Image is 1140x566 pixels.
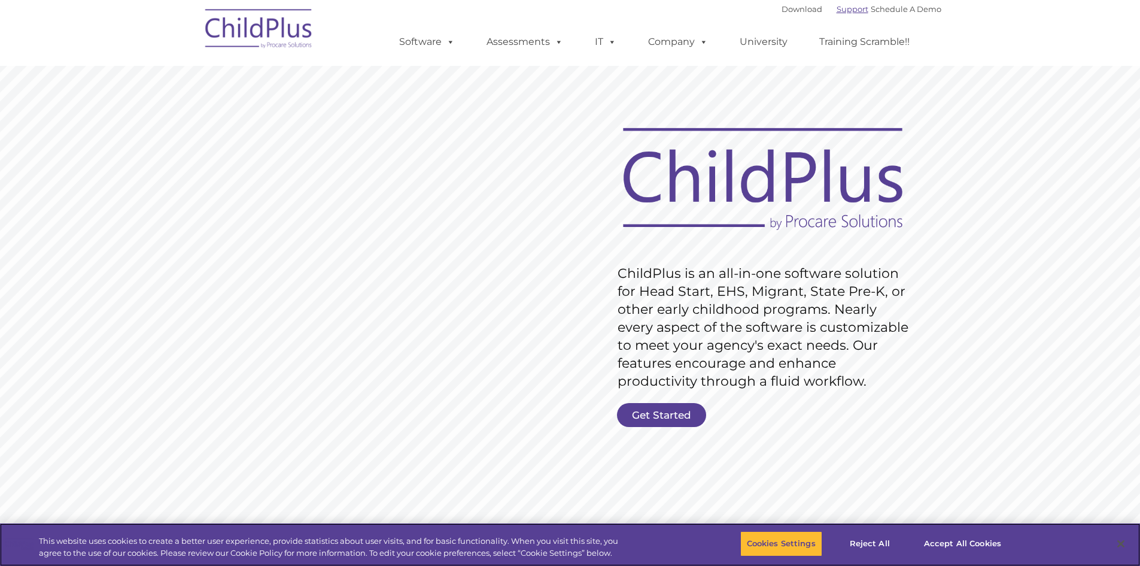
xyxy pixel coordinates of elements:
[636,30,720,54] a: Company
[199,1,319,60] img: ChildPlus by Procare Solutions
[837,4,868,14] a: Support
[807,30,922,54] a: Training Scramble!!
[387,30,467,54] a: Software
[917,531,1008,556] button: Accept All Cookies
[475,30,575,54] a: Assessments
[832,531,907,556] button: Reject All
[740,531,822,556] button: Cookies Settings
[1108,531,1134,557] button: Close
[782,4,941,14] font: |
[617,403,706,427] a: Get Started
[871,4,941,14] a: Schedule A Demo
[782,4,822,14] a: Download
[618,265,914,391] rs-layer: ChildPlus is an all-in-one software solution for Head Start, EHS, Migrant, State Pre-K, or other ...
[728,30,799,54] a: University
[583,30,628,54] a: IT
[39,535,627,559] div: This website uses cookies to create a better user experience, provide statistics about user visit...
